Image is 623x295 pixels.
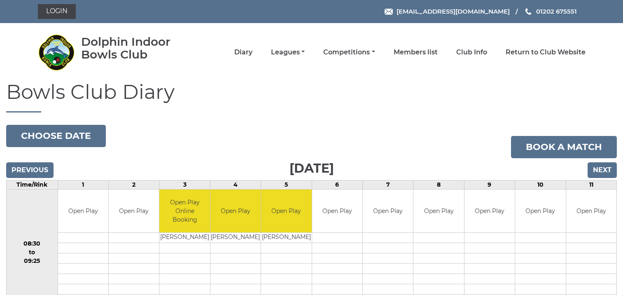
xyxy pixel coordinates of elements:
[159,180,210,189] td: 3
[506,48,586,57] a: Return to Club Website
[108,180,159,189] td: 2
[81,35,194,61] div: Dolphin Indoor Bowls Club
[515,180,566,189] td: 10
[38,34,75,71] img: Dolphin Indoor Bowls Club
[464,180,515,189] td: 9
[456,48,487,57] a: Club Info
[536,7,577,15] span: 01202 675551
[6,125,106,147] button: Choose date
[524,7,577,16] a: Phone us 01202 675551
[38,4,76,19] a: Login
[363,190,413,233] td: Open Play
[323,48,375,57] a: Competitions
[525,8,531,15] img: Phone us
[397,7,510,15] span: [EMAIL_ADDRESS][DOMAIN_NAME]
[511,136,617,158] a: Book a match
[58,190,108,233] td: Open Play
[7,180,58,189] td: Time/Rink
[58,180,108,189] td: 1
[588,162,617,178] input: Next
[210,233,261,243] td: [PERSON_NAME]
[159,190,210,233] td: Open Play Online Booking
[109,190,159,233] td: Open Play
[566,190,617,233] td: Open Play
[312,180,362,189] td: 6
[385,7,510,16] a: Email [EMAIL_ADDRESS][DOMAIN_NAME]
[234,48,252,57] a: Diary
[6,81,617,112] h1: Bowls Club Diary
[271,48,305,57] a: Leagues
[261,180,312,189] td: 5
[385,9,393,15] img: Email
[362,180,413,189] td: 7
[515,190,565,233] td: Open Play
[464,190,515,233] td: Open Play
[261,233,311,243] td: [PERSON_NAME]
[210,190,261,233] td: Open Play
[210,180,261,189] td: 4
[413,190,464,233] td: Open Play
[6,162,54,178] input: Previous
[566,180,617,189] td: 11
[312,190,362,233] td: Open Play
[261,190,311,233] td: Open Play
[394,48,438,57] a: Members list
[159,233,210,243] td: [PERSON_NAME]
[413,180,464,189] td: 8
